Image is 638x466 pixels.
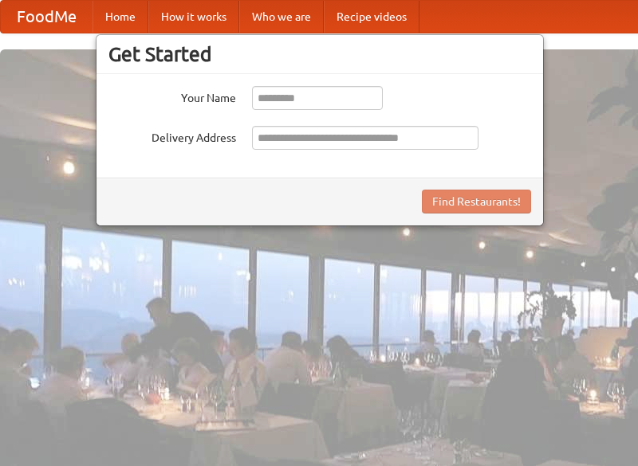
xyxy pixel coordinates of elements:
a: Recipe videos [324,1,419,33]
button: Find Restaurants! [422,190,531,213]
label: Your Name [108,86,236,106]
label: Delivery Address [108,126,236,146]
a: FoodMe [1,1,93,33]
a: How it works [148,1,239,33]
a: Home [93,1,148,33]
h3: Get Started [108,42,531,66]
a: Who we are [239,1,324,33]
